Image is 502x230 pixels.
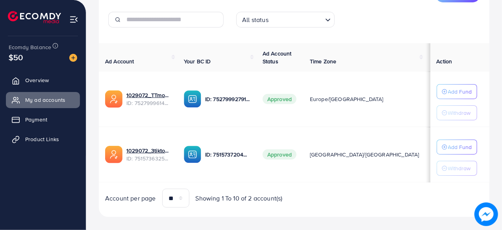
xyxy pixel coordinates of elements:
span: Showing 1 To 10 of 2 account(s) [196,194,283,203]
a: 1029072_3tiktok_1749893989137 [126,147,171,155]
a: My ad accounts [6,92,80,108]
img: menu [69,15,78,24]
span: Time Zone [310,57,336,65]
button: Add Fund [437,140,477,155]
img: image [69,54,77,62]
div: Search for option [236,12,335,28]
p: Add Fund [448,87,472,96]
input: Search for option [271,13,322,26]
img: ic-ads-acc.e4c84228.svg [105,90,122,108]
a: Product Links [6,131,80,147]
button: Withdraw [437,161,477,176]
a: 1029072_TTmonigrow_1752749004212 [126,91,171,99]
span: Account per page [105,194,156,203]
span: [GEOGRAPHIC_DATA]/[GEOGRAPHIC_DATA] [310,151,419,158]
a: Overview [6,72,80,88]
p: Add Fund [448,142,472,152]
p: Withdraw [448,164,471,173]
span: My ad accounts [25,96,65,104]
img: ic-ads-acc.e4c84228.svg [105,146,122,163]
span: Approved [263,94,296,104]
span: All status [241,14,270,26]
span: $50 [9,52,23,63]
span: Payment [25,116,47,123]
span: Europe/[GEOGRAPHIC_DATA] [310,95,383,103]
span: Product Links [25,135,59,143]
span: Ecomdy Balance [9,43,51,51]
button: Withdraw [437,105,477,120]
span: ID: 7515736325211996168 [126,155,171,162]
p: ID: 7515737204606648321 [205,150,250,159]
span: Ad Account [105,57,134,65]
span: Overview [25,76,49,84]
span: Action [437,57,452,65]
div: <span class='underline'>1029072_3tiktok_1749893989137</span></br>7515736325211996168 [126,147,171,163]
button: Add Fund [437,84,477,99]
img: logo [8,11,61,23]
a: Payment [6,112,80,127]
img: ic-ba-acc.ded83a64.svg [184,146,201,163]
img: image [474,202,498,226]
span: Approved [263,149,296,160]
p: Withdraw [448,108,471,118]
p: ID: 7527999279103574032 [205,94,250,104]
span: Ad Account Status [263,50,292,65]
span: Your BC ID [184,57,211,65]
img: ic-ba-acc.ded83a64.svg [184,90,201,108]
div: <span class='underline'>1029072_TTmonigrow_1752749004212</span></br>7527999614847467521 [126,91,171,107]
span: ID: 7527999614847467521 [126,99,171,107]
